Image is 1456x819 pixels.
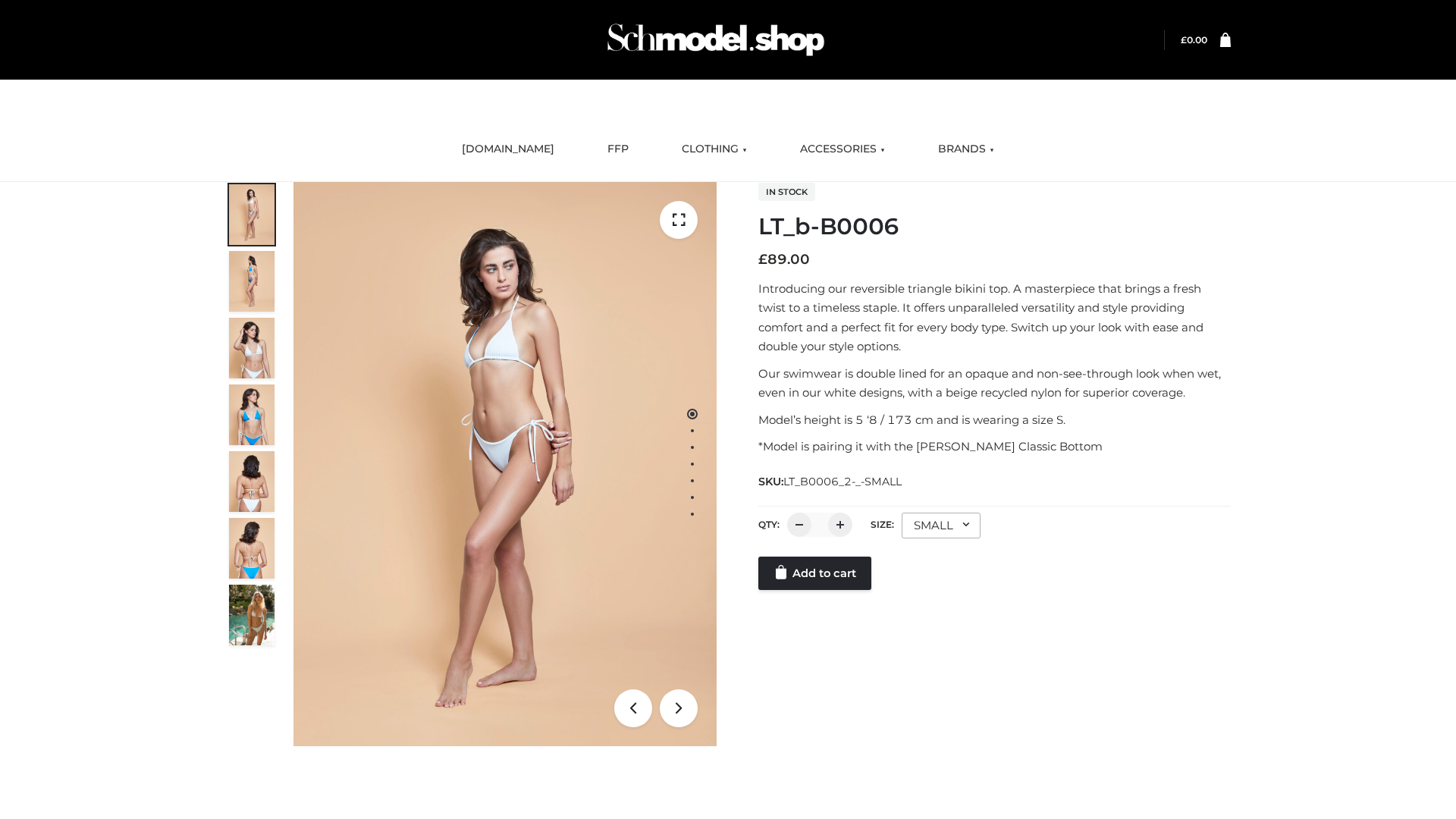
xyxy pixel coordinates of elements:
img: ArielClassicBikiniTop_CloudNine_AzureSky_OW114ECO_3-scaled.jpg [229,318,275,378]
p: Model’s height is 5 ‘8 / 173 cm and is wearing a size S. [758,410,1231,430]
span: £ [1181,34,1187,45]
img: Schmodel Admin 964 [602,10,830,70]
bdi: 0.00 [1181,34,1207,45]
bdi: 89.00 [758,251,810,268]
img: ArielClassicBikiniTop_CloudNine_AzureSky_OW114ECO_2-scaled.jpg [229,251,275,312]
p: Introducing our reversible triangle bikini top. A masterpiece that brings a fresh twist to a time... [758,279,1231,356]
h1: LT_b-B0006 [758,213,1231,240]
span: In stock [758,183,815,201]
img: ArielClassicBikiniTop_CloudNine_AzureSky_OW114ECO_7-scaled.jpg [229,451,275,512]
a: BRANDS [927,133,1006,166]
span: £ [758,251,767,268]
a: Add to cart [758,557,871,590]
p: *Model is pairing it with the [PERSON_NAME] Classic Bottom [758,437,1231,457]
p: Our swimwear is double lined for an opaque and non-see-through look when wet, even in our white d... [758,364,1231,403]
a: FFP [596,133,640,166]
a: £0.00 [1181,34,1207,45]
a: ACCESSORIES [789,133,896,166]
img: ArielClassicBikiniTop_CloudNine_AzureSky_OW114ECO_8-scaled.jpg [229,518,275,579]
span: LT_B0006_2-_-SMALL [783,475,902,488]
img: ArielClassicBikiniTop_CloudNine_AzureSky_OW114ECO_1 [293,182,717,746]
label: Size: [871,519,894,530]
span: SKU: [758,472,903,491]
img: ArielClassicBikiniTop_CloudNine_AzureSky_OW114ECO_1-scaled.jpg [229,184,275,245]
img: ArielClassicBikiniTop_CloudNine_AzureSky_OW114ECO_4-scaled.jpg [229,384,275,445]
label: QTY: [758,519,780,530]
div: SMALL [902,513,981,538]
a: [DOMAIN_NAME] [450,133,566,166]
a: CLOTHING [670,133,758,166]
img: Arieltop_CloudNine_AzureSky2.jpg [229,585,275,645]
